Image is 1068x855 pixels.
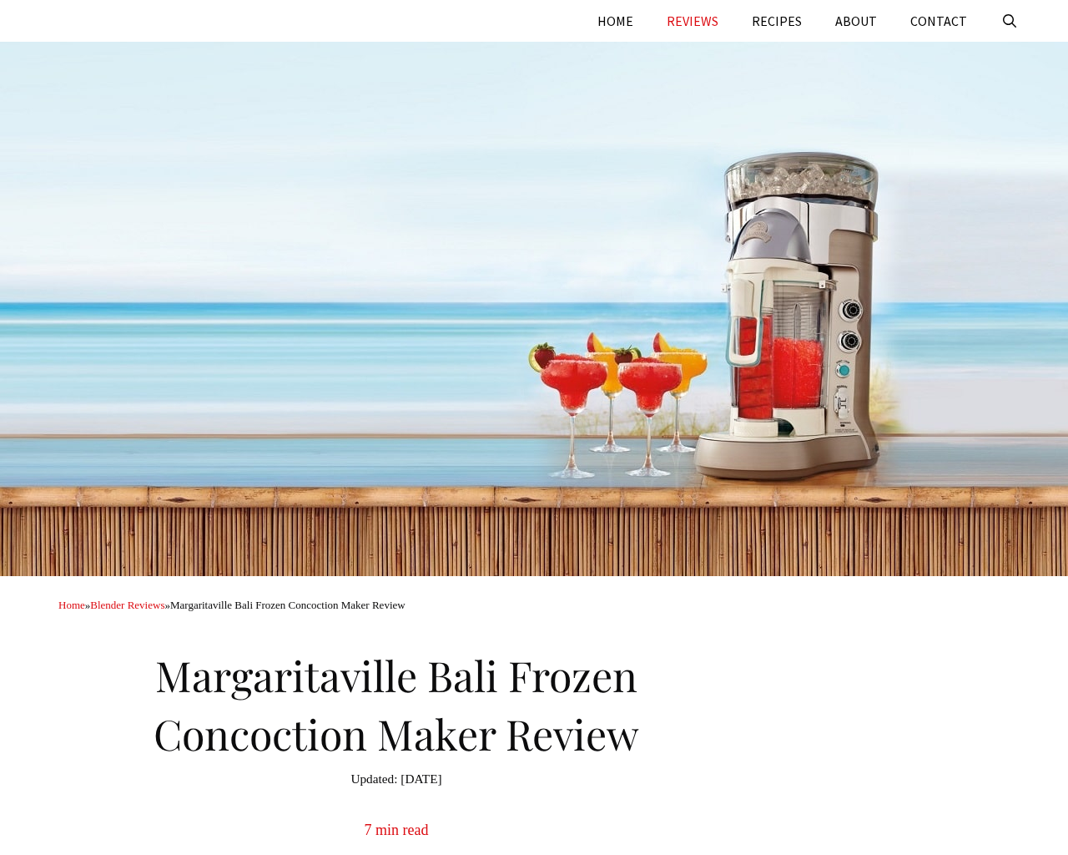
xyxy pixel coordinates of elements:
[90,599,164,611] a: Blender Reviews
[350,770,441,789] time: [DATE]
[58,599,85,611] a: Home
[365,822,372,838] span: 7
[375,822,428,838] span: min read
[170,599,406,611] span: Margaritaville Bali Frozen Concoction Maker Review
[58,638,734,763] h1: Margaritaville Bali Frozen Concoction Maker Review
[58,599,406,611] span: » »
